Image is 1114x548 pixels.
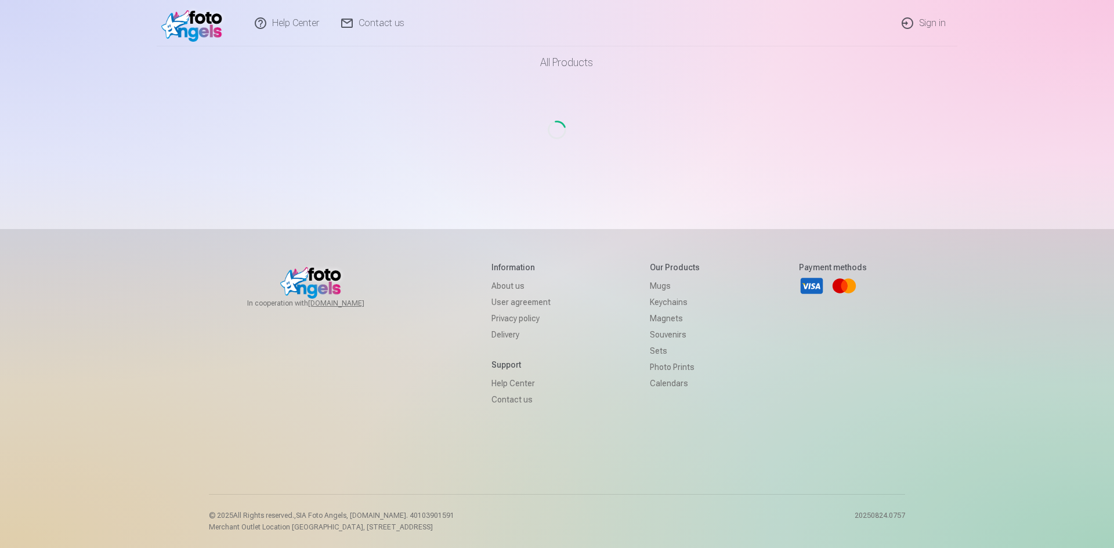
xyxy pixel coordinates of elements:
a: Sets [650,343,700,359]
span: SIA Foto Angels, [DOMAIN_NAME]. 40103901591 [296,511,454,520]
a: Contact us [491,391,551,408]
a: Delivery [491,326,551,343]
a: Visa [799,273,824,299]
a: Mugs [650,278,700,294]
p: © 2025 All Rights reserved. , [209,511,454,520]
p: 20250824.0757 [855,511,905,532]
h5: Information [491,262,551,273]
h5: Payment methods [799,262,867,273]
h5: Our products [650,262,700,273]
p: Merchant Outlet Location [GEOGRAPHIC_DATA], [STREET_ADDRESS] [209,522,454,532]
a: Magnets [650,310,700,326]
a: Privacy policy [491,310,551,326]
a: [DOMAIN_NAME] [308,299,392,308]
img: /v1 [161,5,228,42]
a: All products [508,46,607,79]
h5: Support [491,359,551,371]
a: Keychains [650,294,700,310]
a: Photo prints [650,359,700,375]
a: Calendars [650,375,700,391]
a: About us [491,278,551,294]
a: Souvenirs [650,326,700,343]
a: User agreement [491,294,551,310]
a: Mastercard [831,273,857,299]
a: Help Center [491,375,551,391]
span: In cooperation with [247,299,392,308]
